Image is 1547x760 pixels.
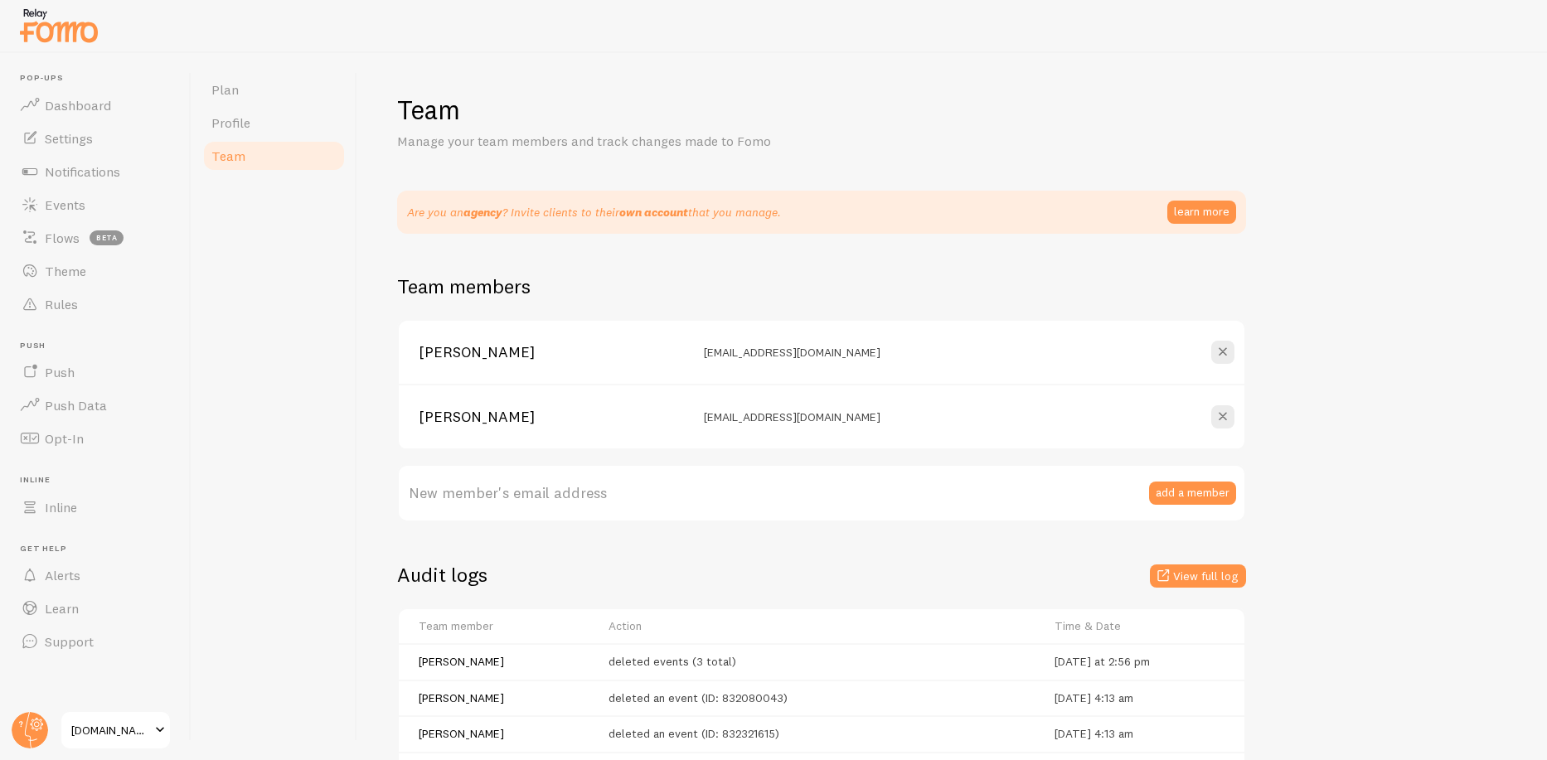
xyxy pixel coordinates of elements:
[397,274,1246,299] h2: Team members
[20,73,181,84] span: Pop-ups
[704,345,880,360] span: [EMAIL_ADDRESS][DOMAIN_NAME]
[71,720,150,740] span: [DOMAIN_NAME]
[419,345,684,360] div: [PERSON_NAME]
[599,680,1045,716] td: deleted an event (ID: 832080043)
[10,155,181,188] a: Notifications
[45,364,75,380] span: Push
[10,221,181,254] a: Flows beta
[10,188,181,221] a: Events
[1149,482,1236,505] button: add a member
[10,491,181,524] a: Inline
[211,81,239,98] span: Plan
[397,562,487,588] h2: Audit logs
[10,122,181,155] a: Settings
[20,544,181,554] span: Get Help
[201,139,347,172] a: Team
[45,499,77,516] span: Inline
[619,205,688,220] strong: own account
[20,475,181,486] span: Inline
[20,341,181,351] span: Push
[10,89,181,122] a: Dashboard
[17,4,100,46] img: fomo-relay-logo-orange.svg
[45,97,111,114] span: Dashboard
[211,148,245,164] span: Team
[1045,715,1244,752] td: Fri, Aug 8th 2025, 4:13:43 am
[1167,201,1236,224] a: learn more
[419,409,684,424] div: [PERSON_NAME]
[10,389,181,422] a: Push Data
[599,609,1045,644] th: Action
[397,93,1507,127] h1: Team
[10,625,181,658] a: Support
[10,254,181,288] a: Theme
[60,710,172,750] a: [DOMAIN_NAME]
[45,230,80,246] span: Flows
[201,73,347,106] a: Plan
[399,609,599,644] th: Team member
[201,106,347,139] a: Profile
[45,430,84,447] span: Opt-In
[10,356,181,389] a: Push
[10,288,181,321] a: Rules
[45,600,79,617] span: Learn
[1045,680,1244,716] td: Fri, Aug 8th 2025, 4:13:46 am
[10,559,181,592] a: Alerts
[399,680,599,716] td: [PERSON_NAME]
[1045,643,1244,680] td: Tue, Aug 26th 2025, 2:56:17 pm
[704,409,880,424] span: [EMAIL_ADDRESS][DOMAIN_NAME]
[1045,609,1244,644] th: Time & Date
[45,397,107,414] span: Push Data
[10,592,181,625] a: Learn
[45,130,93,147] span: Settings
[45,163,120,180] span: Notifications
[399,715,599,752] td: [PERSON_NAME]
[619,205,778,220] em: that you manage
[45,633,94,650] span: Support
[397,464,1246,522] label: New member's email address
[45,196,85,213] span: Events
[599,715,1045,752] td: deleted an event (ID: 832321615)
[90,230,124,245] span: beta
[45,296,78,312] span: Rules
[399,643,599,680] td: [PERSON_NAME]
[10,422,181,455] a: Opt-In
[397,132,795,151] p: Manage your team members and track changes made to Fomo
[599,643,1045,680] td: deleted events (3 total)
[45,567,80,583] span: Alerts
[463,205,502,220] strong: agency
[1150,564,1246,588] button: View full log
[45,263,86,279] span: Theme
[211,114,250,131] span: Profile
[407,204,781,220] div: Are you an ? Invite clients to their .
